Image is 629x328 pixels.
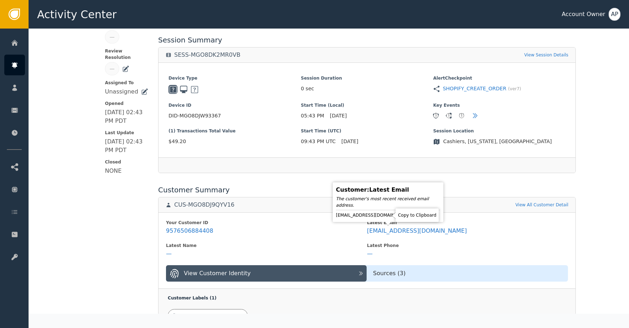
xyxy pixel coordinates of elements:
[168,75,301,81] span: Device Type
[301,85,314,92] span: 0 sec
[166,219,367,226] div: Your Customer ID
[105,87,138,96] div: Unassigned
[609,8,620,21] button: AP
[367,250,373,257] div: —
[158,185,576,195] div: Customer Summary
[105,137,148,155] div: [DATE] 02:43 PM PDT
[166,242,367,249] div: Latest Name
[443,138,552,145] span: Cashiers, [US_STATE], [GEOGRAPHIC_DATA]
[433,113,438,118] div: 1
[37,6,117,22] span: Activity Center
[508,86,521,92] span: (ver 7 )
[301,75,433,81] span: Session Duration
[168,296,216,301] span: Customer Labels ( 1 )
[336,186,440,194] div: Customer : Latest Email
[433,128,565,134] span: Session Location
[105,167,122,175] div: NONE
[105,48,148,61] span: Review Resolution
[524,52,569,58] a: View Session Details
[301,128,433,134] span: Start Time (UTC)
[443,85,506,92] a: SHOPIFY_CREATE_ORDER
[367,219,568,226] div: Latest Email
[168,102,301,109] span: Device ID
[397,210,437,220] div: Copy to Clipboard
[105,108,148,125] div: [DATE] 02:43 PM PDT
[168,128,301,134] span: (1) Transactions Total Value
[433,75,565,81] span: Alert Checkpoint
[341,138,358,145] span: [DATE]
[110,65,115,72] div: —
[433,102,565,109] span: Key Events
[166,250,172,257] div: —
[330,112,347,120] span: [DATE]
[166,227,213,234] div: 9576506884408
[562,10,605,19] div: Account Owner
[184,269,251,278] div: View Customer Identity
[110,33,115,41] div: —
[166,265,367,282] button: View Customer Identity
[105,80,148,86] span: Assigned To
[515,202,568,208] a: View All Customer Detail
[158,35,576,45] div: Session Summary
[174,201,235,208] div: CUS-MGO8DJ9QYV16
[459,113,464,118] div: 1
[301,112,324,120] span: 05:43 PM
[168,138,301,145] span: $49.20
[446,113,451,118] div: 1
[105,159,148,165] span: Closed
[105,130,148,136] span: Last Update
[181,312,235,319] div: MEDIUM_SIFT_SCORE
[336,212,440,219] div: [EMAIL_ADDRESS][DOMAIN_NAME]
[336,196,440,208] div: The customer's most recent received email address.
[367,242,568,249] div: Latest Phone
[168,112,301,120] span: DID-MGO8DJW93367
[367,269,568,278] div: Sources ( 3 )
[367,227,467,234] div: [EMAIL_ADDRESS][DOMAIN_NAME]
[301,102,433,109] span: Start Time (Local)
[301,138,336,145] span: 09:43 PM UTC
[105,100,148,107] span: Opened
[174,51,240,59] div: SESS-MGO8DK2MR0VB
